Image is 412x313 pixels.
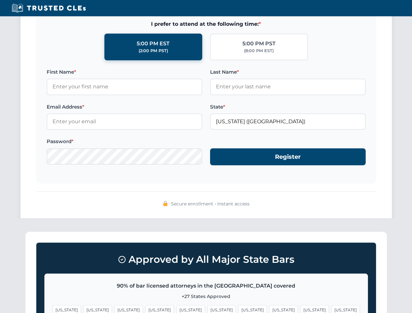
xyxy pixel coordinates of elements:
[242,39,276,48] div: 5:00 PM PST
[210,79,366,95] input: Enter your last name
[47,138,202,145] label: Password
[47,103,202,111] label: Email Address
[47,79,202,95] input: Enter your first name
[10,3,88,13] img: Trusted CLEs
[210,103,366,111] label: State
[244,48,274,54] div: (8:00 PM EST)
[210,68,366,76] label: Last Name
[210,148,366,166] button: Register
[47,20,366,28] span: I prefer to attend at the following time:
[163,201,168,206] img: 🔒
[44,251,368,268] h3: Approved by All Major State Bars
[139,48,168,54] div: (2:00 PM PST)
[53,282,360,290] p: 90% of bar licensed attorneys in the [GEOGRAPHIC_DATA] covered
[171,200,250,207] span: Secure enrollment • Instant access
[47,113,202,130] input: Enter your email
[210,113,366,130] input: Missouri (MO)
[53,293,360,300] p: +27 States Approved
[137,39,170,48] div: 5:00 PM EST
[47,68,202,76] label: First Name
